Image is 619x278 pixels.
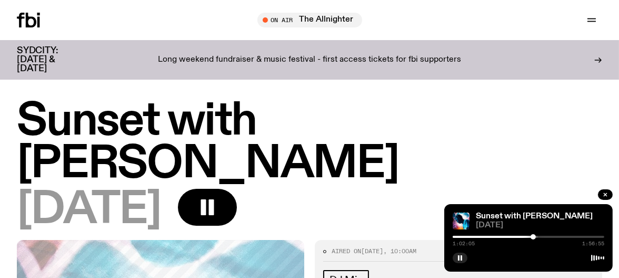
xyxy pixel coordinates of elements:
[158,55,461,65] p: Long weekend fundraiser & music festival - first access tickets for fbi supporters
[332,247,361,255] span: Aired on
[476,212,593,221] a: Sunset with [PERSON_NAME]
[453,241,475,246] span: 1:02:05
[17,100,602,186] h1: Sunset with [PERSON_NAME]
[582,241,604,246] span: 1:56:55
[17,46,84,73] h3: SYDCITY: [DATE] & [DATE]
[383,247,416,255] span: , 10:00am
[453,213,470,229] img: Simon Caldwell stands side on, looking downwards. He has headphones on. Behind him is a brightly ...
[361,247,383,255] span: [DATE]
[17,189,161,232] span: [DATE]
[257,13,362,27] button: On AirThe Allnighter
[476,222,604,229] span: [DATE]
